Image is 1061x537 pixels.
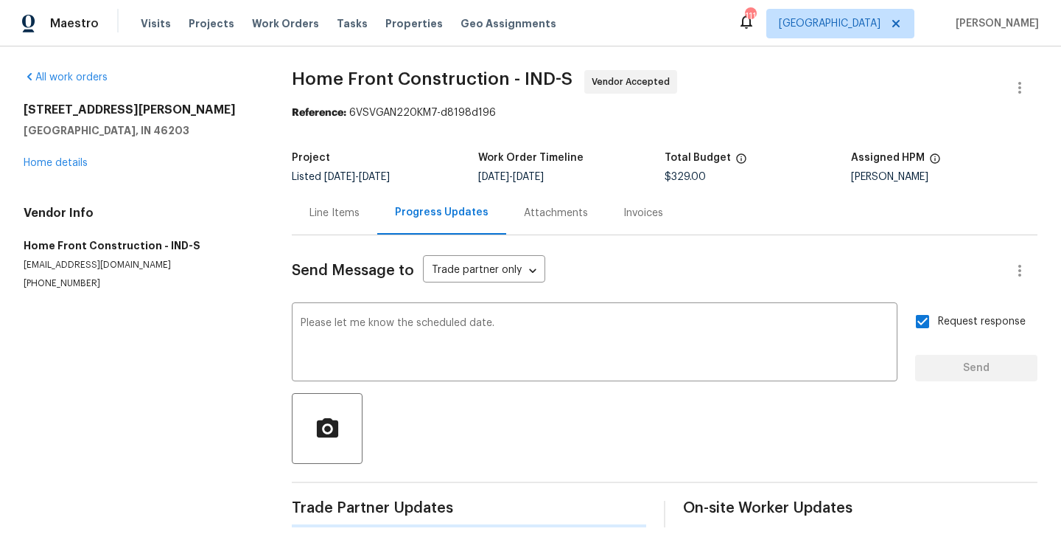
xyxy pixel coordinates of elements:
[292,105,1037,120] div: 6VSVGAN220KM7-d8198d196
[292,263,414,278] span: Send Message to
[301,318,889,370] textarea: Please let me know the scheduled date.
[292,172,390,182] span: Listed
[929,153,941,172] span: The hpm assigned to this work order.
[24,103,256,117] h2: [STREET_ADDRESS][PERSON_NAME]
[24,123,256,138] h5: [GEOGRAPHIC_DATA], IN 46203
[513,172,544,182] span: [DATE]
[423,259,545,283] div: Trade partner only
[50,16,99,31] span: Maestro
[24,277,256,290] p: [PHONE_NUMBER]
[461,16,556,31] span: Geo Assignments
[524,206,588,221] div: Attachments
[478,172,544,182] span: -
[337,18,368,29] span: Tasks
[24,158,88,168] a: Home details
[592,75,676,89] span: Vendor Accepted
[745,9,755,24] div: 111
[665,172,706,182] span: $329.00
[141,16,171,31] span: Visits
[24,206,256,221] h4: Vendor Info
[359,172,390,182] span: [DATE]
[24,72,108,83] a: All work orders
[950,16,1039,31] span: [PERSON_NAME]
[623,206,663,221] div: Invoices
[324,172,355,182] span: [DATE]
[324,172,390,182] span: -
[24,238,256,253] h5: Home Front Construction - IND-S
[189,16,234,31] span: Projects
[292,70,572,88] span: Home Front Construction - IND-S
[779,16,880,31] span: [GEOGRAPHIC_DATA]
[292,153,330,163] h5: Project
[292,108,346,118] b: Reference:
[938,314,1026,330] span: Request response
[309,206,360,221] div: Line Items
[395,205,489,220] div: Progress Updates
[735,153,747,172] span: The total cost of line items that have been proposed by Opendoor. This sum includes line items th...
[683,501,1037,516] span: On-site Worker Updates
[665,153,731,163] h5: Total Budget
[252,16,319,31] span: Work Orders
[478,172,509,182] span: [DATE]
[385,16,443,31] span: Properties
[292,501,646,516] span: Trade Partner Updates
[851,172,1037,182] div: [PERSON_NAME]
[24,259,256,271] p: [EMAIL_ADDRESS][DOMAIN_NAME]
[478,153,584,163] h5: Work Order Timeline
[851,153,925,163] h5: Assigned HPM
